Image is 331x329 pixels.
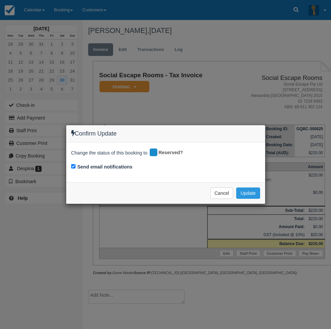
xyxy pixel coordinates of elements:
div: Reserved? [149,148,188,158]
button: Update [236,187,260,199]
span: Change the status of this booking to [71,150,148,158]
label: Send email notifications [78,164,133,170]
button: Cancel [210,187,234,199]
h4: Confirm Update [71,130,260,137]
